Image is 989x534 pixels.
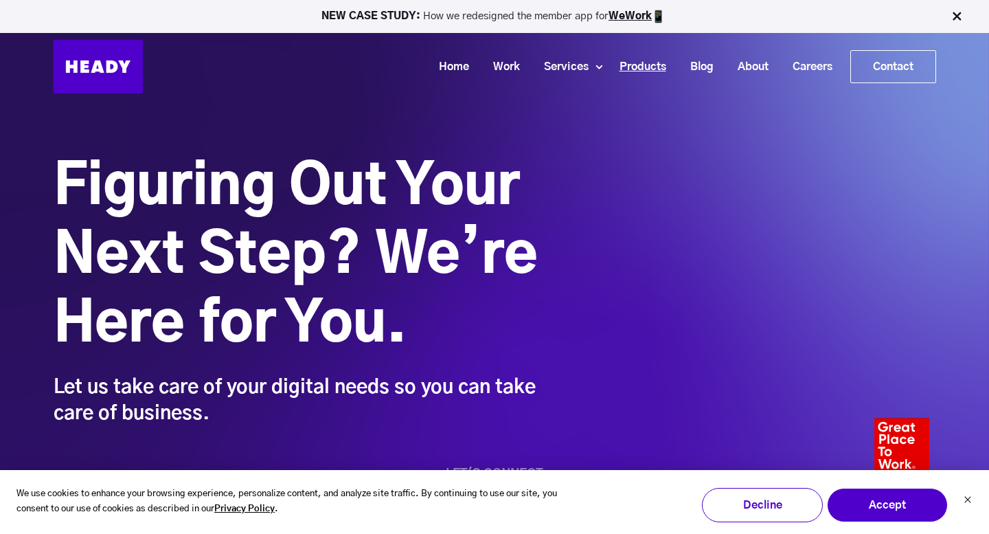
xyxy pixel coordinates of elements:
a: LET'S CONNECT [54,467,936,502]
a: Careers [775,54,839,80]
button: Accept [827,488,948,522]
button: Decline [702,488,823,522]
a: Home [422,54,476,80]
a: Services [527,54,595,80]
p: How we redesigned the member app for [6,10,983,23]
h1: Figuring Out Your Next Step? We’re Here for You. [54,153,541,359]
a: About [720,54,775,80]
a: Products [602,54,673,80]
a: Contact [851,51,935,82]
div: Navigation Menu [157,50,936,83]
img: Heady_2022_Certification_Badge 2 [874,418,929,512]
img: app emoji [652,10,666,23]
img: Heady_Logo_Web-01 (1) [54,40,143,93]
div: Let us take care of your digital needs so you can take care of business. [54,375,541,427]
a: Blog [673,54,720,80]
a: Work [476,54,527,80]
button: Dismiss cookie banner [964,494,972,509]
strong: NEW CASE STUDY: [321,11,423,21]
a: WeWork [609,11,652,21]
p: We use cookies to enhance your browsing experience, personalize content, and analyze site traffic... [16,487,577,518]
img: Close Bar [950,10,964,23]
a: Privacy Policy [214,502,275,518]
